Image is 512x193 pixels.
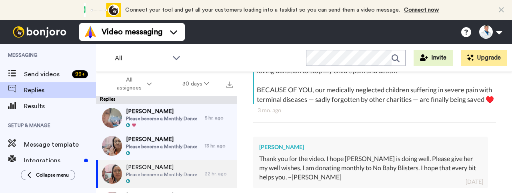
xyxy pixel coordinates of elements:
[77,3,121,17] div: animation
[24,86,96,95] span: Replies
[84,26,97,38] img: vm-color.svg
[257,56,494,104] div: Hi [PERSON_NAME], this was recorded just for you. Thank you for your recent loving donation to st...
[126,171,197,178] span: Please become a Monthly Donor
[10,26,70,38] img: bj-logo-header-white.svg
[102,164,122,184] img: 0f51e4ac-ad32-4630-848e-52e5c91843e7-thumb.jpg
[98,73,167,95] button: All assignees
[126,107,197,115] span: [PERSON_NAME]
[226,82,233,88] img: export.svg
[414,50,453,66] button: Invite
[24,156,81,165] span: Integrations
[96,132,237,160] a: [PERSON_NAME]Please become a Monthly Donor13 hr. ago
[102,108,122,128] img: ede576e9-8762-4fa0-9191-b795cf921a1d-thumb.jpg
[102,26,162,38] span: Video messaging
[224,78,235,90] button: Export all results that match these filters now.
[126,115,197,122] span: Please become a Monthly Donor
[259,143,482,151] div: [PERSON_NAME]
[24,140,96,149] span: Message template
[115,54,168,63] span: All
[205,171,233,177] div: 22 hr. ago
[72,70,88,78] div: 99 +
[126,163,197,171] span: [PERSON_NAME]
[259,154,482,182] div: Thank you for the video. I hope [PERSON_NAME] is doing well. Please give her my well wishes. I am...
[96,96,237,104] div: Replies
[125,7,400,13] span: Connect your tool and get all your customers loading into a tasklist so you can send them a video...
[102,136,122,156] img: 1d9211b5-0d65-4add-885f-715fa864eda2-thumb.jpg
[466,178,483,186] div: [DATE]
[96,104,237,132] a: [PERSON_NAME]Please become a Monthly Donor5 hr. ago
[461,50,507,66] button: Upgrade
[205,143,233,149] div: 13 hr. ago
[404,7,439,13] a: Connect now
[24,70,69,79] span: Send videos
[113,76,145,92] span: All assignees
[96,160,237,188] a: [PERSON_NAME]Please become a Monthly Donor22 hr. ago
[21,170,75,180] button: Collapse menu
[126,143,197,150] span: Please become a Monthly Donor
[36,172,69,178] span: Collapse menu
[205,115,233,121] div: 5 hr. ago
[24,101,96,111] span: Results
[126,135,197,143] span: [PERSON_NAME]
[167,77,224,91] button: 30 days
[258,106,491,114] div: 3 mo. ago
